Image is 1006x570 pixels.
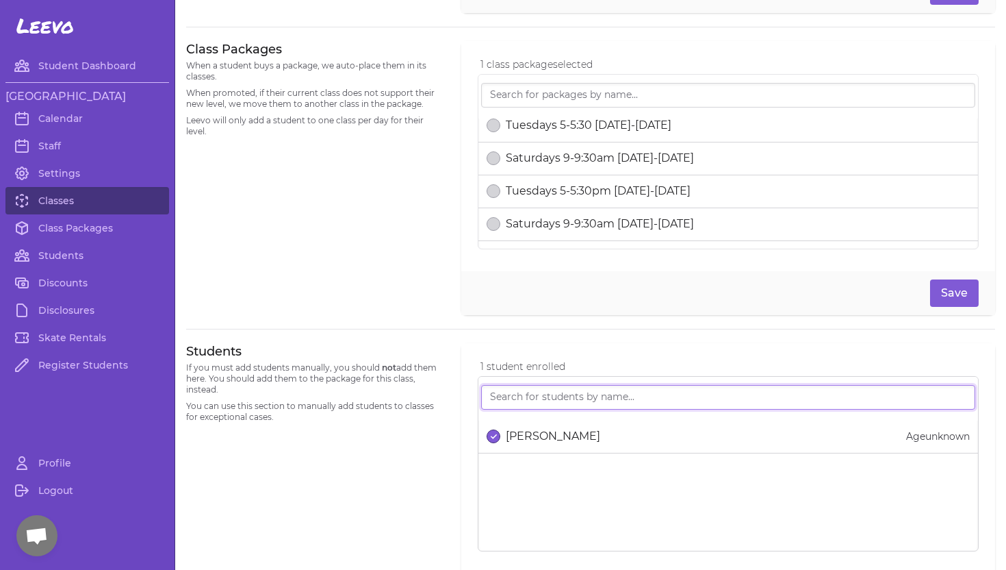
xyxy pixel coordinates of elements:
a: Classes [5,187,169,214]
a: Logout [5,477,169,504]
h3: [GEOGRAPHIC_DATA] [5,88,169,105]
input: Search for packages by name... [481,83,975,108]
span: not [382,362,396,373]
p: Tuesdays 5-5:30 [DATE]-[DATE] [506,117,671,134]
p: Age unknown [906,430,970,443]
h3: Class Packages [186,41,445,58]
p: When a student buys a package, we auto-place them in its classes. [186,60,445,82]
a: Calendar [5,105,169,132]
button: select date [487,430,500,443]
button: select date [487,151,500,165]
button: select date [487,184,500,198]
button: Save [930,280,979,307]
p: Leevo will only add a student to one class per day for their level. [186,115,445,137]
button: select date [487,119,500,132]
a: Settings [5,160,169,187]
a: Disclosures [5,297,169,324]
p: 1 class package selected [480,58,979,71]
a: Open chat [16,515,57,556]
p: You can use this section to manually add students to classes for exceptional cases. [186,401,445,423]
a: Student Dashboard [5,52,169,79]
p: Saturdays 9-9:30am [DATE]-[DATE] [506,150,694,166]
h3: Students [186,343,445,360]
p: Saturdays 9-9:30am [DATE]-[DATE] [506,216,694,232]
p: If you must add students manually, you should add them here. You should add them to the package f... [186,362,445,395]
p: 1 student enrolled [480,360,979,373]
p: Tuesdays 5-5:30pm [DATE]-[DATE] [506,183,691,199]
a: Skate Rentals [5,324,169,351]
input: Search for students by name... [481,385,975,410]
a: Staff [5,132,169,160]
a: Students [5,242,169,269]
button: select date [487,217,500,231]
p: When promoted, if their current class does not support their new level, we move them to another c... [186,88,445,110]
span: Leevo [16,14,74,38]
a: Profile [5,449,169,477]
p: [PERSON_NAME] [506,428,600,445]
a: Register Students [5,351,169,379]
a: Discounts [5,269,169,297]
a: Class Packages [5,214,169,242]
